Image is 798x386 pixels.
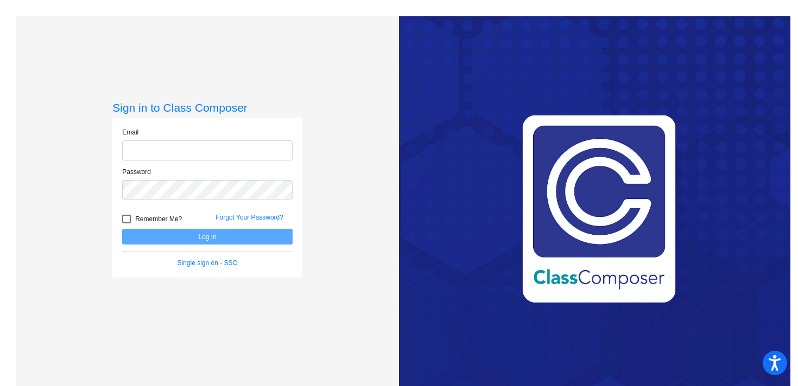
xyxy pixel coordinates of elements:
[112,101,302,114] h3: Sign in to Class Composer
[122,127,138,137] label: Email
[178,259,238,267] a: Single sign on - SSO
[122,229,293,245] button: Log In
[216,214,283,221] a: Forgot Your Password?
[122,167,151,177] label: Password
[135,213,182,226] span: Remember Me?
